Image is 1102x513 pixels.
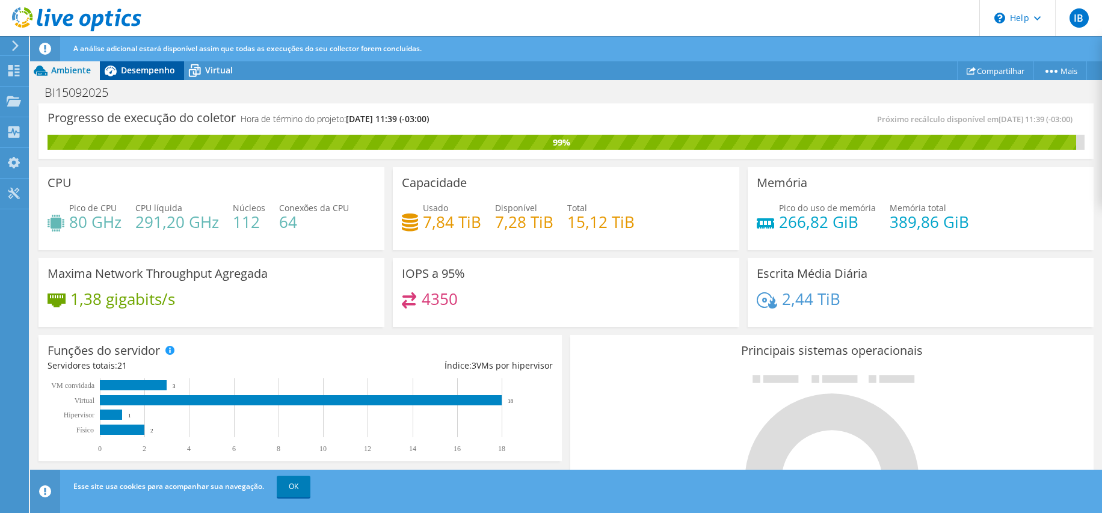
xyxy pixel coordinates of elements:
span: CPU líquida [135,202,182,213]
text: 0 [98,444,102,453]
text: Virtual [75,396,95,405]
text: 6 [232,444,236,453]
text: 2 [143,444,146,453]
span: Total [567,202,587,213]
span: Próximo recálculo disponível em [877,114,1079,124]
h4: 2,44 TiB [782,292,840,306]
text: VM convidada [51,381,94,390]
span: 21 [117,360,127,371]
svg: \n [994,13,1005,23]
text: 16 [454,444,461,453]
text: 8 [277,444,280,453]
h3: Maxima Network Throughput Agregada [48,267,268,280]
span: A análise adicional estará disponível assim que todas as execuções do seu collector forem concluí... [73,43,422,54]
h4: 4350 [422,292,458,306]
span: Pico do uso de memória [779,202,876,213]
text: 1 [128,413,131,419]
span: Ambiente [51,64,91,76]
h3: Escrita Média Diária [757,267,867,280]
a: Mais [1033,61,1087,80]
a: OK [277,476,310,497]
div: Servidores totais: [48,359,300,372]
span: [DATE] 11:39 (-03:00) [999,114,1073,124]
tspan: Físico [76,426,94,434]
h4: 266,82 GiB [779,215,876,229]
h1: BI15092025 [39,86,127,99]
h3: Funções do servidor [48,344,160,357]
text: 3 [173,383,176,389]
span: Núcleos [233,202,265,213]
span: Conexões da CPU [279,202,349,213]
span: Esse site usa cookies para acompanhar sua navegação. [73,481,264,491]
a: Compartilhar [957,61,1034,80]
span: Disponível [495,202,537,213]
span: 3 [472,360,476,371]
text: 4 [187,444,191,453]
h4: 15,12 TiB [567,215,635,229]
text: 18 [508,398,514,404]
h4: 1,38 gigabits/s [70,292,175,306]
h3: Memória [757,176,807,189]
h4: 7,28 TiB [495,215,553,229]
h4: 80 GHz [69,215,122,229]
h4: 112 [233,215,265,229]
div: 99% [48,136,1076,149]
text: 18 [498,444,505,453]
h4: 7,84 TiB [423,215,481,229]
h3: Principais sistemas operacionais [579,344,1085,357]
text: 10 [319,444,327,453]
h4: 64 [279,215,349,229]
text: 2 [150,428,153,434]
span: Usado [423,202,448,213]
h3: CPU [48,176,72,189]
div: Índice: VMs por hipervisor [300,359,553,372]
text: 12 [364,444,371,453]
span: Desempenho [121,64,175,76]
text: Hipervisor [64,411,94,419]
span: Memória total [890,202,946,213]
span: [DATE] 11:39 (-03:00) [346,113,429,124]
h4: 389,86 GiB [890,215,969,229]
span: IB [1070,8,1089,28]
h4: Hora de término do projeto: [241,112,429,126]
h4: 291,20 GHz [135,215,219,229]
span: Virtual [205,64,233,76]
text: 14 [409,444,416,453]
span: Pico de CPU [69,202,117,213]
h3: Capacidade [402,176,467,189]
h3: IOPS a 95% [402,267,465,280]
